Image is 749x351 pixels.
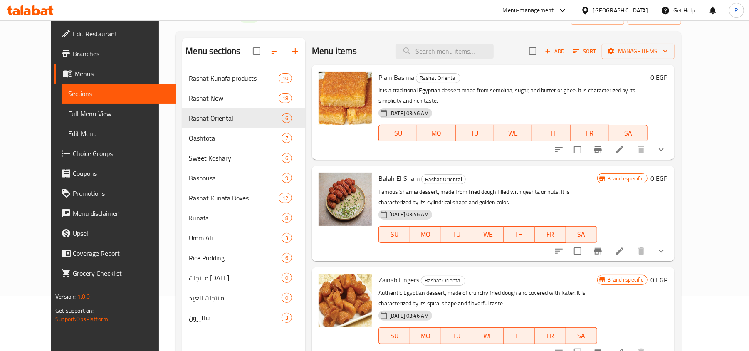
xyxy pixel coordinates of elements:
span: Upsell [73,228,170,238]
div: items [279,73,292,83]
span: SU [382,127,414,139]
h2: Menu items [312,45,357,57]
button: delete [631,241,651,261]
span: Choice Groups [73,148,170,158]
button: SU [378,327,410,344]
span: WE [476,330,500,342]
button: TH [504,327,535,344]
span: TH [507,330,531,342]
span: Coupons [73,168,170,178]
span: SU [382,330,407,342]
span: Balah El Sham [378,172,420,185]
div: Qashtota7 [182,128,305,148]
a: Coupons [54,163,176,183]
div: items [279,93,292,103]
div: items [282,273,292,283]
span: Grocery Checklist [73,268,170,278]
span: Select all sections [248,42,265,60]
button: MO [410,327,441,344]
button: SA [609,125,648,141]
span: WE [497,127,529,139]
a: Edit Menu [62,124,176,143]
span: FR [574,127,606,139]
span: Umm Ali [189,233,282,243]
a: Full Menu View [62,104,176,124]
span: SU [382,228,407,240]
span: import [578,12,618,22]
span: Kunafa [189,213,282,223]
img: Zainab Fingers [319,274,372,327]
p: It is a traditional Egyptian dessert made from semolina, sugar, and butter or ghee. It is charact... [378,85,648,106]
button: TU [456,125,494,141]
button: Manage items [602,44,675,59]
div: Basbousa [189,173,282,183]
span: export [634,12,675,22]
span: Coverage Report [73,248,170,258]
span: Sweet Koshary [189,153,282,163]
span: [DATE] 03:46 AM [386,312,432,320]
div: Sweet Koshary6 [182,148,305,168]
a: Sections [62,84,176,104]
button: Add section [285,41,305,61]
span: ساليزون [189,313,282,323]
svg: Show Choices [656,145,666,155]
span: TU [445,228,469,240]
button: WE [472,327,504,344]
span: Sort [573,47,596,56]
span: MO [413,228,438,240]
div: منتجات العيد0 [182,288,305,308]
span: Select to update [569,242,586,260]
span: Rashat Oriental [422,175,465,184]
span: 18 [279,94,292,102]
div: items [282,293,292,303]
div: Rashat Oriental6 [182,108,305,128]
div: items [282,253,292,263]
div: Umm Ali3 [182,228,305,248]
span: 8 [282,214,292,222]
span: Rice Pudding [189,253,282,263]
h6: 0 EGP [651,274,668,286]
span: FR [538,330,563,342]
div: items [282,113,292,123]
button: SA [566,327,597,344]
div: Rashat New18 [182,88,305,108]
div: Rashat Oriental [421,174,466,184]
span: Branch specific [604,175,647,183]
a: Menu disclaimer [54,203,176,223]
span: TU [459,127,491,139]
a: Choice Groups [54,143,176,163]
span: 6 [282,154,292,162]
button: MO [417,125,455,141]
span: Manage items [608,46,668,57]
span: Select to update [569,141,586,158]
div: [GEOGRAPHIC_DATA] [593,6,648,15]
span: Branches [73,49,170,59]
span: Add item [541,45,568,58]
span: Rashat Kunafa Boxes [189,193,279,203]
div: items [282,233,292,243]
div: Rashat Kunafa products10 [182,68,305,88]
p: Authentic Egyptian dessert, made of crunchy fried dough and covered with Kater. It is characteriz... [378,288,597,309]
span: Rashat Kunafa products [189,73,279,83]
span: Zainab Fingers [378,274,419,286]
span: Qashtota [189,133,282,143]
div: items [282,213,292,223]
span: 10 [279,74,292,82]
button: TH [504,226,535,243]
p: Famous Shamia dessert, made from fried dough filled with qeshta or nuts. It is characterized by i... [378,187,597,208]
span: TH [536,127,567,139]
button: SA [566,226,597,243]
div: items [279,193,292,203]
span: TU [445,330,469,342]
div: Rashat New [189,93,279,103]
span: Rashat Oriental [189,113,282,123]
span: Edit Menu [68,129,170,138]
span: Edit Restaurant [73,29,170,39]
